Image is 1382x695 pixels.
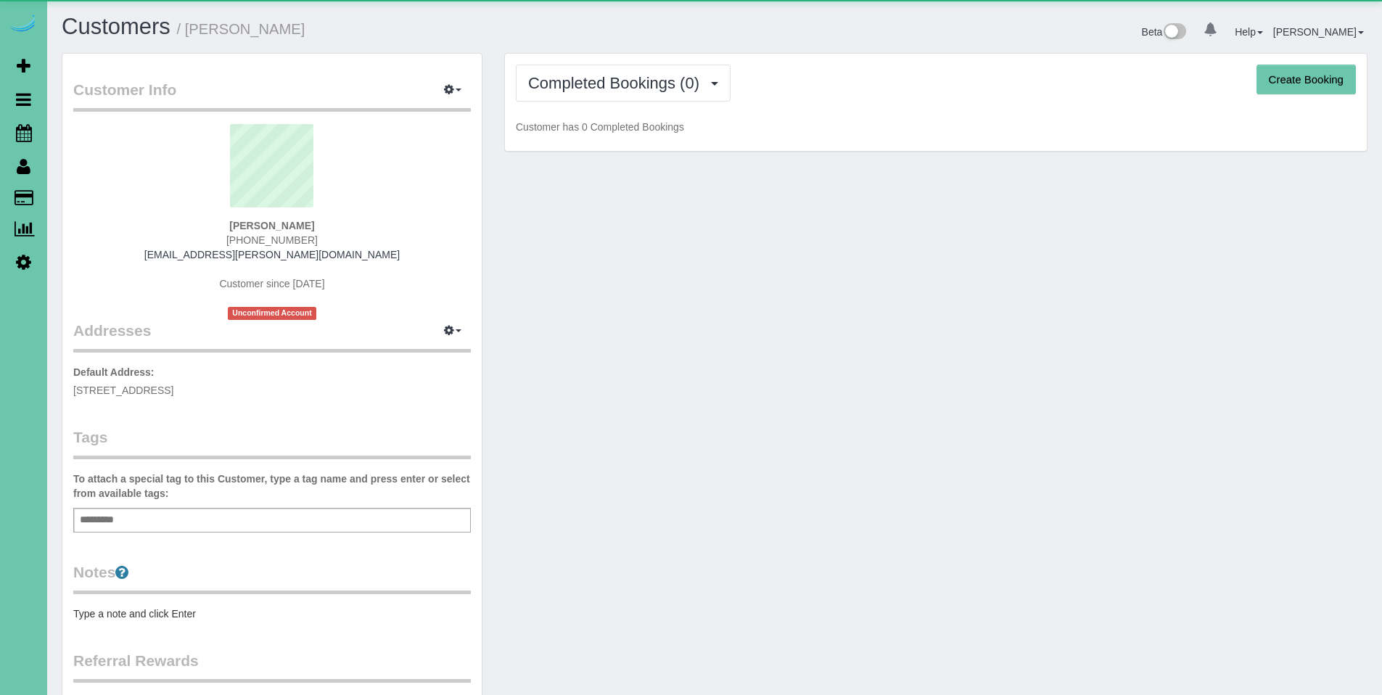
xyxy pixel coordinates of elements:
button: Create Booking [1256,65,1356,95]
legend: Customer Info [73,79,471,112]
small: / [PERSON_NAME] [177,21,305,37]
label: To attach a special tag to this Customer, type a tag name and press enter or select from availabl... [73,472,471,501]
a: Help [1235,26,1263,38]
legend: Tags [73,427,471,459]
span: [PHONE_NUMBER] [226,234,318,246]
a: [PERSON_NAME] [1273,26,1364,38]
label: Default Address: [73,365,155,379]
legend: Notes [73,562,471,594]
span: Completed Bookings (0) [528,74,707,92]
img: New interface [1162,23,1186,42]
legend: Referral Rewards [73,650,471,683]
a: Beta [1142,26,1187,38]
a: Customers [62,14,170,39]
span: Customer since [DATE] [219,278,324,289]
p: Customer has 0 Completed Bookings [516,120,1356,134]
strong: [PERSON_NAME] [229,220,314,231]
img: Automaid Logo [9,15,38,35]
span: Unconfirmed Account [228,307,316,319]
pre: Type a note and click Enter [73,606,471,621]
a: [EMAIL_ADDRESS][PERSON_NAME][DOMAIN_NAME] [144,249,400,260]
span: [STREET_ADDRESS] [73,384,173,396]
button: Completed Bookings (0) [516,65,731,102]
